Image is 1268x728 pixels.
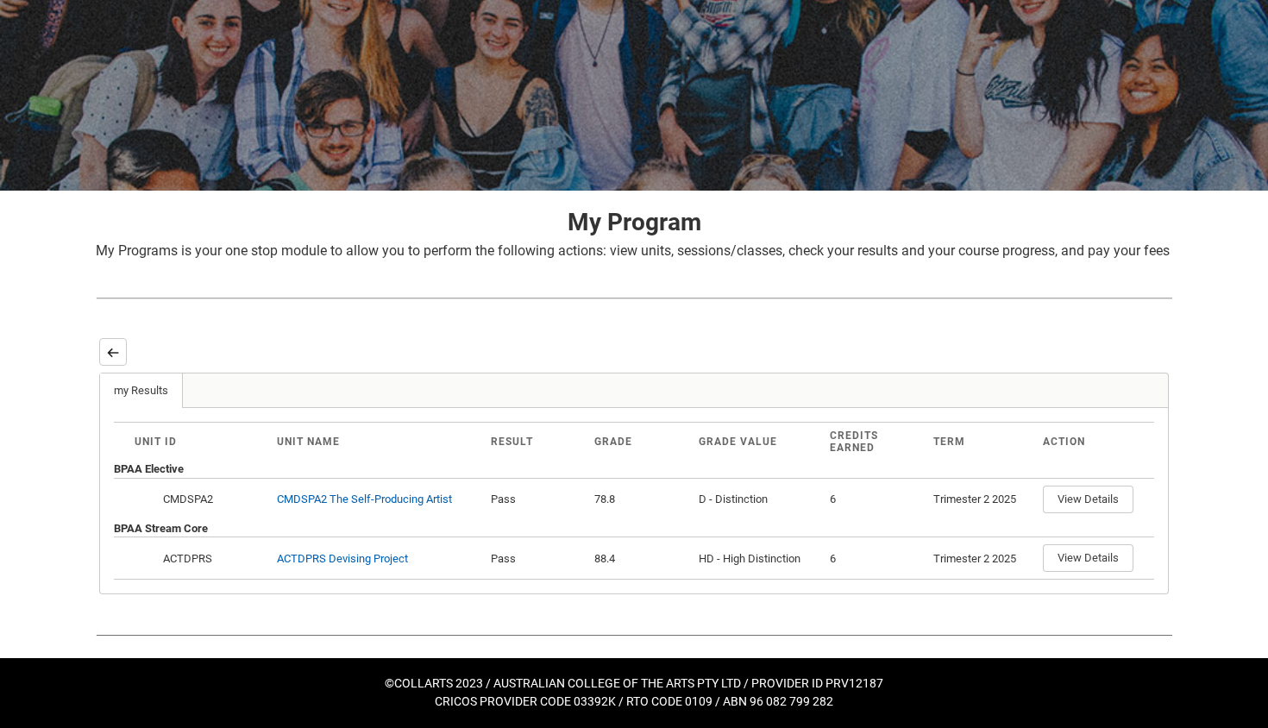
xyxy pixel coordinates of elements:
div: 6 [830,491,920,508]
a: ACTDPRS Devising Project [277,552,408,565]
div: HD - High Distinction [699,550,816,568]
b: BPAA Stream Core [114,522,208,535]
div: Action [1043,436,1133,448]
button: View Details [1043,544,1133,572]
div: Grade Value [699,436,816,448]
div: CMDSPA2 The Self-Producing Artist [277,491,452,508]
div: D - Distinction [699,491,816,508]
b: BPAA Elective [114,462,184,475]
div: Grade [594,436,685,448]
div: Unit Name [277,436,477,448]
div: 6 [830,550,920,568]
button: View Details [1043,486,1133,513]
div: Trimester 2 2025 [933,550,1029,568]
div: Unit ID [135,436,263,448]
span: My Programs is your one stop module to allow you to perform the following actions: view units, se... [96,242,1170,259]
img: REDU_GREY_LINE [96,625,1172,643]
a: CMDSPA2 The Self-Producing Artist [277,493,452,505]
div: 78.8 [594,491,685,508]
strong: My Program [568,208,701,236]
div: Pass [491,491,581,508]
a: my Results [100,373,183,408]
div: Credits Earned [830,430,920,454]
div: Term [933,436,1029,448]
div: ACTDPRS Devising Project [277,550,408,568]
div: Pass [491,550,581,568]
div: ACTDPRS [160,550,263,568]
button: Back [99,338,127,366]
div: 88.4 [594,550,685,568]
div: CMDSPA2 [160,491,263,508]
div: Result [491,436,581,448]
div: Trimester 2 2025 [933,491,1029,508]
img: REDU_GREY_LINE [96,289,1172,307]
